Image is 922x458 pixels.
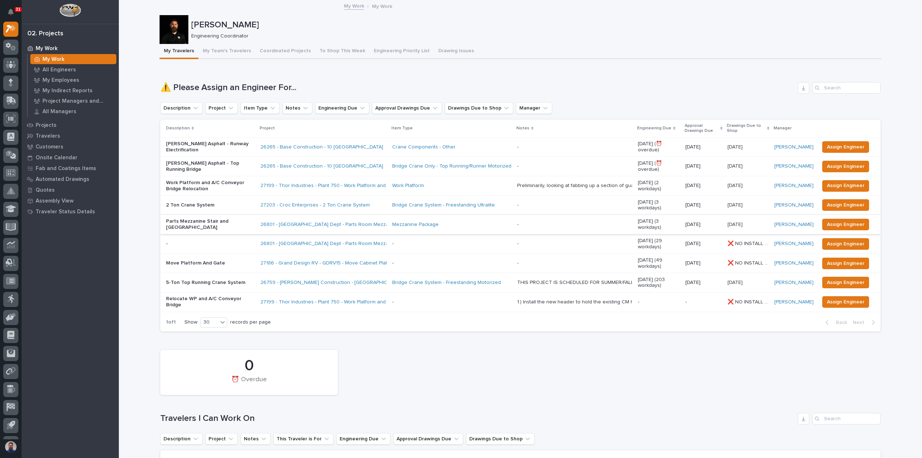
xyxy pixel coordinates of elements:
a: [PERSON_NAME] [774,144,814,150]
button: Engineering Priority List [370,44,434,59]
button: Assign Engineer [822,180,869,192]
button: Next [850,319,881,326]
p: Assembly View [36,198,73,204]
a: Travelers [22,130,119,141]
span: Assign Engineer [827,220,864,229]
p: Drawings Due to Shop [727,122,765,135]
h1: Travelers I Can Work On [160,413,795,424]
p: - [392,260,511,266]
p: [DATE] [728,143,744,150]
p: - [638,299,680,305]
p: All Engineers [42,67,76,73]
p: Approval Drawings Due [685,122,719,135]
div: - [517,222,519,228]
p: Parts Mezzanine Stair and [GEOGRAPHIC_DATA] [166,218,255,231]
a: 26265 - Base Construction - 10 [GEOGRAPHIC_DATA] [260,163,383,169]
p: - [685,299,722,305]
p: Traveler Status Details [36,209,95,215]
p: Notes [516,124,529,132]
button: Description [160,433,202,445]
p: [DATE] [728,201,744,208]
p: My Work [372,2,392,10]
p: [DATE] (3 workdays) [638,218,680,231]
a: 27186 - Grand Design RV - GDRV15 - Move Cabinet Platform [260,260,398,266]
a: Work Platform [392,183,424,189]
p: Onsite Calendar [36,155,77,161]
p: Fab and Coatings Items [36,165,96,172]
a: Mezzanine Package [392,222,439,228]
p: My Work [42,56,64,63]
button: My Travelers [160,44,198,59]
button: Assign Engineer [822,258,869,269]
span: Assign Engineer [827,259,864,268]
p: [DATE] [685,144,722,150]
a: Bridge Crane System - Freestanding Motorized [392,280,501,286]
p: Projects [36,122,57,129]
p: [PERSON_NAME] Asphalt - Runway Electrification [166,141,255,153]
p: Travelers [36,133,60,139]
a: 27199 - Thor Industries - Plant 750 - Work Platform and A/C Conveyor Relocation [260,299,446,305]
button: Back [820,319,850,326]
span: Assign Engineer [827,201,864,209]
a: Customers [22,141,119,152]
button: Assign Engineer [822,141,869,153]
a: 26265 - Base Construction - 10 [GEOGRAPHIC_DATA] [260,144,383,150]
button: Item Type [241,102,279,114]
p: [DATE] [728,162,744,169]
a: 26759 - [PERSON_NAME] Construction - [GEOGRAPHIC_DATA] Department 5T Bridge Crane [260,280,473,286]
p: Show [184,319,197,325]
tr: Parts Mezzanine Stair and [GEOGRAPHIC_DATA]26801 - [GEOGRAPHIC_DATA] Dept - Parts Room Mezzanine ... [160,215,881,234]
p: [DATE] (2 workdays) [638,180,680,192]
span: Assign Engineer [827,181,864,190]
p: Automated Drawings [36,176,89,183]
p: [DATE] (⏰ overdue) [638,141,680,153]
tr: Relocate WP and A/C Conveyor Bridge27199 - Thor Industries - Plant 750 - Work Platform and A/C Co... [160,292,881,312]
span: Back [832,319,847,326]
div: Preliminarily, looking at fabbing up a section of guard rail and tubes for onsite to use after th... [517,183,632,189]
div: Search [812,413,881,424]
a: Projects [22,120,119,130]
span: Assign Engineer [827,143,864,151]
a: Quotes [22,184,119,195]
button: Assign Engineer [822,277,869,288]
a: [PERSON_NAME] [774,241,814,247]
a: Fab and Coatings Items [22,163,119,174]
a: My Employees [28,75,119,85]
a: [PERSON_NAME] [774,222,814,228]
a: My Indirect Reports [28,85,119,95]
a: Onsite Calendar [22,152,119,163]
p: Customers [36,144,63,150]
p: - [392,241,511,247]
h1: ⚠️ Please Assign an Engineer For... [160,83,795,93]
span: Assign Engineer [827,240,864,248]
div: - [517,144,519,150]
a: [PERSON_NAME] [774,202,814,208]
button: Project [205,102,238,114]
p: [DATE] (203 workdays) [638,277,680,289]
span: Assign Engineer [827,298,864,306]
button: Notifications [3,4,18,19]
p: [DATE] [728,278,744,286]
a: [PERSON_NAME] [774,260,814,266]
p: [PERSON_NAME] [191,20,879,30]
button: This Traveler is For [273,433,334,445]
a: [PERSON_NAME] [774,299,814,305]
p: Project [260,124,275,132]
p: - [392,299,511,305]
p: [DATE] (⏰ overdue) [638,160,680,173]
img: Workspace Logo [59,4,81,17]
button: Drawings Due to Shop [445,102,513,114]
tr: 5-Ton Top Running Crane System26759 - [PERSON_NAME] Construction - [GEOGRAPHIC_DATA] Department 5... [160,273,881,293]
p: [DATE] [685,183,722,189]
button: Engineering Due [336,433,390,445]
p: [DATE] [685,241,722,247]
a: 26801 - [GEOGRAPHIC_DATA] Dept - Parts Room Mezzanine and Stairs with Gate [260,241,446,247]
button: Notes [241,433,270,445]
p: [DATE] [685,260,722,266]
button: To Shop This Week [315,44,370,59]
button: Assign Engineer [822,199,869,211]
div: 02. Projects [27,30,63,38]
a: [PERSON_NAME] [774,163,814,169]
p: Item Type [391,124,413,132]
p: ❌ NO INSTALL DATE! [728,239,770,247]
